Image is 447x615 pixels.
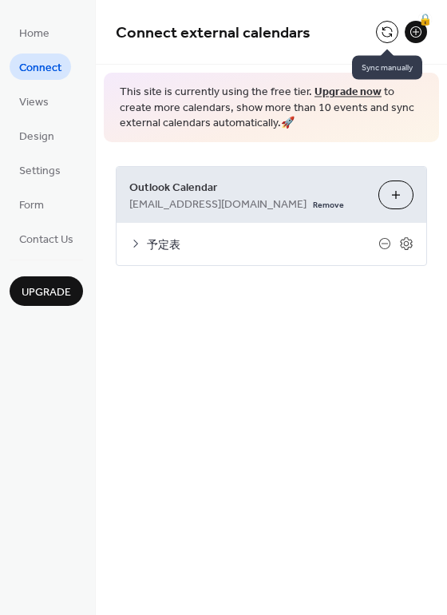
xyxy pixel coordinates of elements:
[147,236,378,253] span: 予定表
[313,199,344,210] span: Remove
[352,56,422,80] span: Sync manually
[10,19,59,46] a: Home
[120,85,423,132] span: This site is currently using the free tier. to create more calendars, show more than 10 events an...
[19,163,61,180] span: Settings
[19,197,44,214] span: Form
[19,232,73,248] span: Contact Us
[129,179,366,196] span: Outlook Calendar
[19,129,54,145] span: Design
[10,88,58,114] a: Views
[129,196,307,212] span: [EMAIL_ADDRESS][DOMAIN_NAME]
[10,122,64,149] a: Design
[19,60,61,77] span: Connect
[10,157,70,183] a: Settings
[10,191,53,217] a: Form
[10,54,71,80] a: Connect
[10,276,83,306] button: Upgrade
[314,81,382,103] a: Upgrade now
[19,94,49,111] span: Views
[22,284,71,301] span: Upgrade
[116,18,311,49] span: Connect external calendars
[19,26,49,42] span: Home
[10,225,83,252] a: Contact Us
